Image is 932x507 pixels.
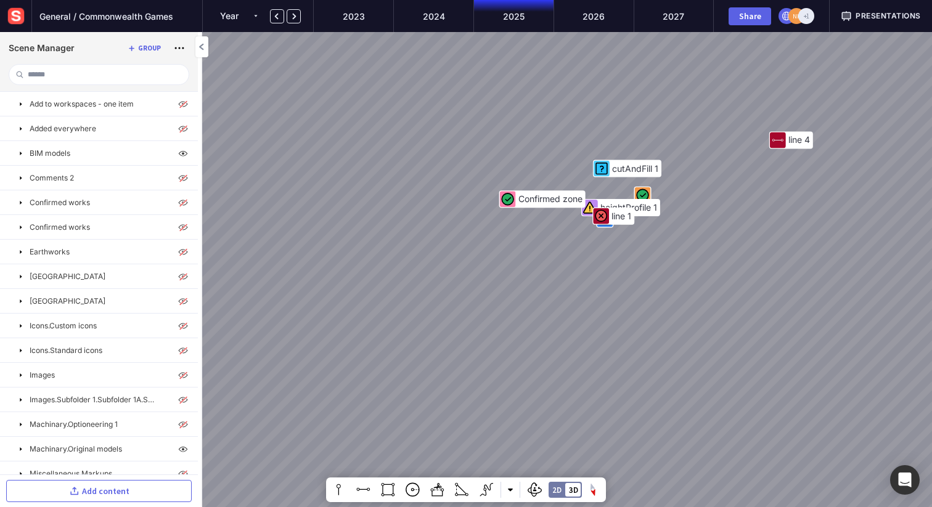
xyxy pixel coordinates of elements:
[176,343,190,358] img: visibility-off.svg
[30,99,134,110] p: Add to workspaces - one item
[30,172,74,184] p: Comments 2
[125,41,163,55] button: Group
[30,296,105,307] p: [GEOGRAPHIC_DATA]
[176,392,190,407] img: visibility-off.svg
[30,468,112,479] p: Miscellaneous Markups
[798,8,814,24] div: +1
[30,345,102,356] p: Icons.Standard icons
[176,269,190,284] img: visibility-off.svg
[793,12,801,20] text: NK
[781,10,792,22] img: globe.svg
[30,320,97,331] p: Icons.Custom icons
[176,97,190,112] img: visibility-off.svg
[176,171,190,185] img: visibility-off.svg
[176,195,190,210] img: visibility-off.svg
[39,10,173,23] span: General / Commonwealth Games
[176,417,190,432] img: visibility-off.svg
[176,121,190,136] img: visibility-off.svg
[138,45,161,52] div: Group
[30,419,118,430] p: Machinary.Optioneering 1
[841,10,852,22] img: presentation.svg
[30,246,70,258] p: Earthworks
[176,368,190,383] img: visibility-off.svg
[30,222,90,233] p: Confirmed works
[5,5,27,27] img: sensat
[176,220,190,235] img: visibility-off.svg
[9,43,75,54] h1: Scene Manager
[6,480,192,502] button: Add content
[220,10,239,21] span: Year
[176,146,190,161] img: visibility-on.svg
[856,10,921,22] span: Presentations
[30,394,157,405] p: Images.Subfolder 1.Subfolder 1A.Subfolder 1B.Subfolder 1C
[552,486,562,494] div: 2D
[30,370,55,381] p: Images
[30,197,90,208] p: Confirmed works
[30,123,96,134] p: Added everywhere
[729,7,771,25] button: Share
[30,271,105,282] p: [GEOGRAPHIC_DATA]
[176,318,190,333] img: visibility-off.svg
[82,487,129,495] div: Add content
[30,148,70,159] p: BIM models
[890,465,920,495] div: Open Intercom Messenger
[176,442,190,456] img: visibility-on.svg
[176,294,190,309] img: visibility-off.svg
[30,444,122,455] p: Machinary.Original models
[176,245,190,259] img: visibility-off.svg
[176,466,190,481] img: visibility-off.svg
[734,12,766,20] div: Share
[569,486,578,494] div: 3D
